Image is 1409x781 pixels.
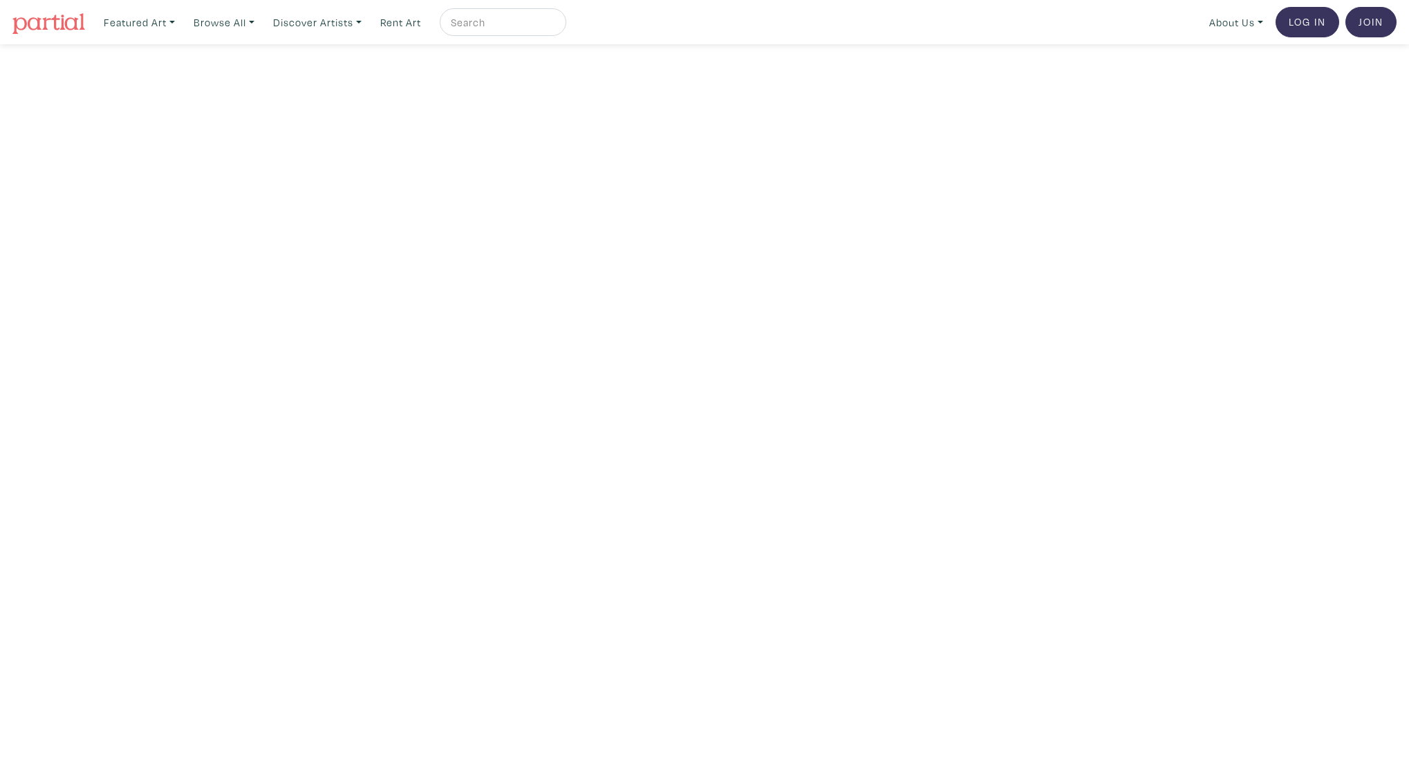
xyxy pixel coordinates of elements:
a: Rent Art [374,8,427,37]
a: Join [1345,7,1397,37]
a: Browse All [187,8,261,37]
a: Log In [1276,7,1339,37]
a: Discover Artists [267,8,368,37]
a: Featured Art [97,8,181,37]
a: About Us [1203,8,1269,37]
input: Search [449,14,553,31]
